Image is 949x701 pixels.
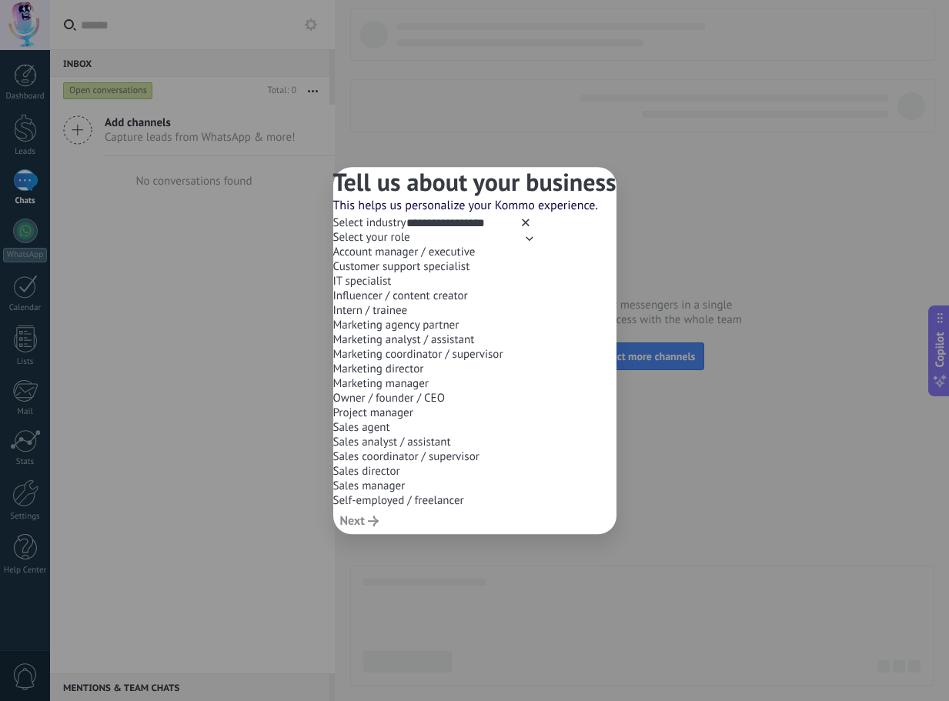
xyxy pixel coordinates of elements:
li: Sales coordinator / supervisor [332,449,616,464]
li: Influencer / content creator [332,289,616,303]
li: Self-employed / freelancer [332,493,616,508]
span: Select your role [332,230,409,245]
li: Marketing coordinator / supervisor [332,347,616,362]
li: Marketing agency partner [332,318,616,332]
span: Next [339,516,364,526]
li: Sales agent [332,420,616,435]
li: Sales director [332,464,616,479]
li: Account manager / executive [332,245,616,259]
h2: Tell us about your business [332,167,616,196]
li: Marketing analyst / assistant [332,332,616,347]
button: Next [332,508,385,534]
li: Marketing manager [332,376,616,391]
li: Sales analyst / assistant [332,435,616,449]
li: Intern / trainee [332,303,616,318]
li: IT specialist [332,274,616,289]
span: Select industry [332,215,406,230]
li: Project manager [332,406,616,420]
li: Sales manager [332,479,616,493]
li: Customer support specialist [332,259,616,274]
li: Owner / founder / CEO [332,391,616,406]
li: Marketing director [332,362,616,376]
span: This helps us personalize your Kommo experience. [332,196,597,216]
